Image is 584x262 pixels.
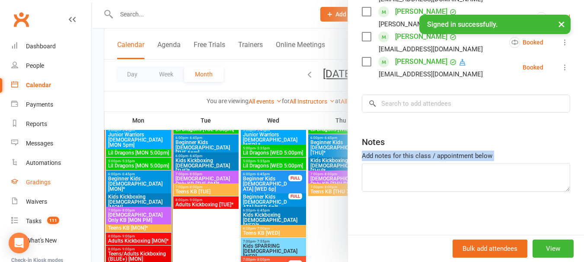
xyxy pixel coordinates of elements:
[26,43,56,50] div: Dashboard
[11,37,91,56] a: Dashboard
[11,95,91,114] a: Payments
[47,217,59,224] span: 111
[11,114,91,134] a: Reports
[11,134,91,153] a: Messages
[11,173,91,192] a: Gradings
[11,211,91,231] a: Tasks 111
[26,62,44,69] div: People
[26,159,61,166] div: Automations
[26,140,53,147] div: Messages
[26,101,53,108] div: Payments
[26,82,51,88] div: Calendar
[9,233,29,253] div: Open Intercom Messenger
[395,5,447,19] a: [PERSON_NAME]
[362,95,570,113] input: Search to add attendees
[523,64,543,70] div: Booked
[533,240,574,258] button: View
[379,69,483,80] div: [EMAIL_ADDRESS][DOMAIN_NAME]
[11,76,91,95] a: Calendar
[26,237,57,244] div: What's New
[536,12,570,23] div: Booked
[10,9,32,30] a: Clubworx
[11,56,91,76] a: People
[379,44,483,55] div: [EMAIL_ADDRESS][DOMAIN_NAME]
[26,120,47,127] div: Reports
[11,153,91,173] a: Automations
[11,192,91,211] a: Waivers
[362,136,385,148] div: Notes
[395,55,447,69] a: [PERSON_NAME]
[362,151,570,161] div: Add notes for this class / appointment below
[427,20,498,28] span: Signed in successfully.
[453,240,527,258] button: Bulk add attendees
[26,179,51,186] div: Gradings
[509,37,543,48] div: Booked
[26,218,41,224] div: Tasks
[26,198,47,205] div: Waivers
[554,15,569,33] button: ×
[11,231,91,250] a: What's New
